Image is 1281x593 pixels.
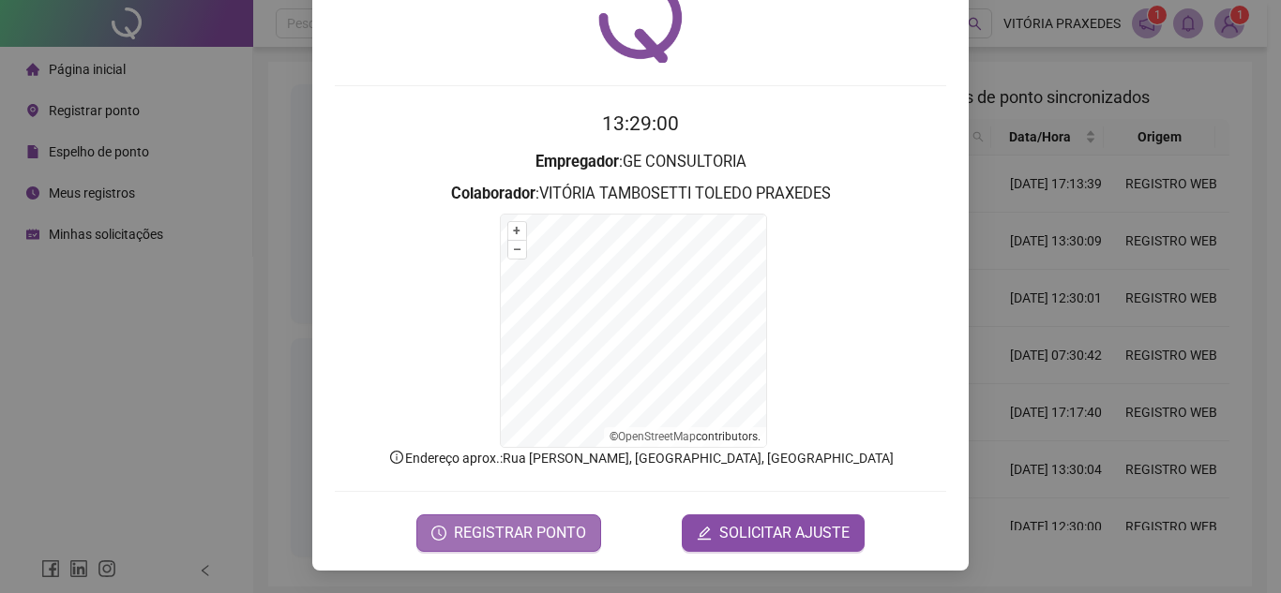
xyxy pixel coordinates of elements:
[602,112,679,135] time: 13:29:00
[431,526,446,541] span: clock-circle
[335,150,946,174] h3: : GE CONSULTORIA
[416,514,601,552] button: REGISTRAR PONTO
[535,153,619,170] strong: Empregador
[682,514,865,552] button: editSOLICITAR AJUSTE
[335,182,946,206] h3: : VITÓRIA TAMBOSETTI TOLEDO PRAXEDES
[508,241,526,259] button: –
[719,522,850,544] span: SOLICITAR AJUSTE
[451,185,535,202] strong: Colaborador
[454,522,586,544] span: REGISTRAR PONTO
[610,430,761,443] li: © contributors.
[388,449,405,466] span: info-circle
[618,430,696,443] a: OpenStreetMap
[335,448,946,468] p: Endereço aprox. : Rua [PERSON_NAME], [GEOGRAPHIC_DATA], [GEOGRAPHIC_DATA]
[697,526,712,541] span: edit
[508,222,526,240] button: +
